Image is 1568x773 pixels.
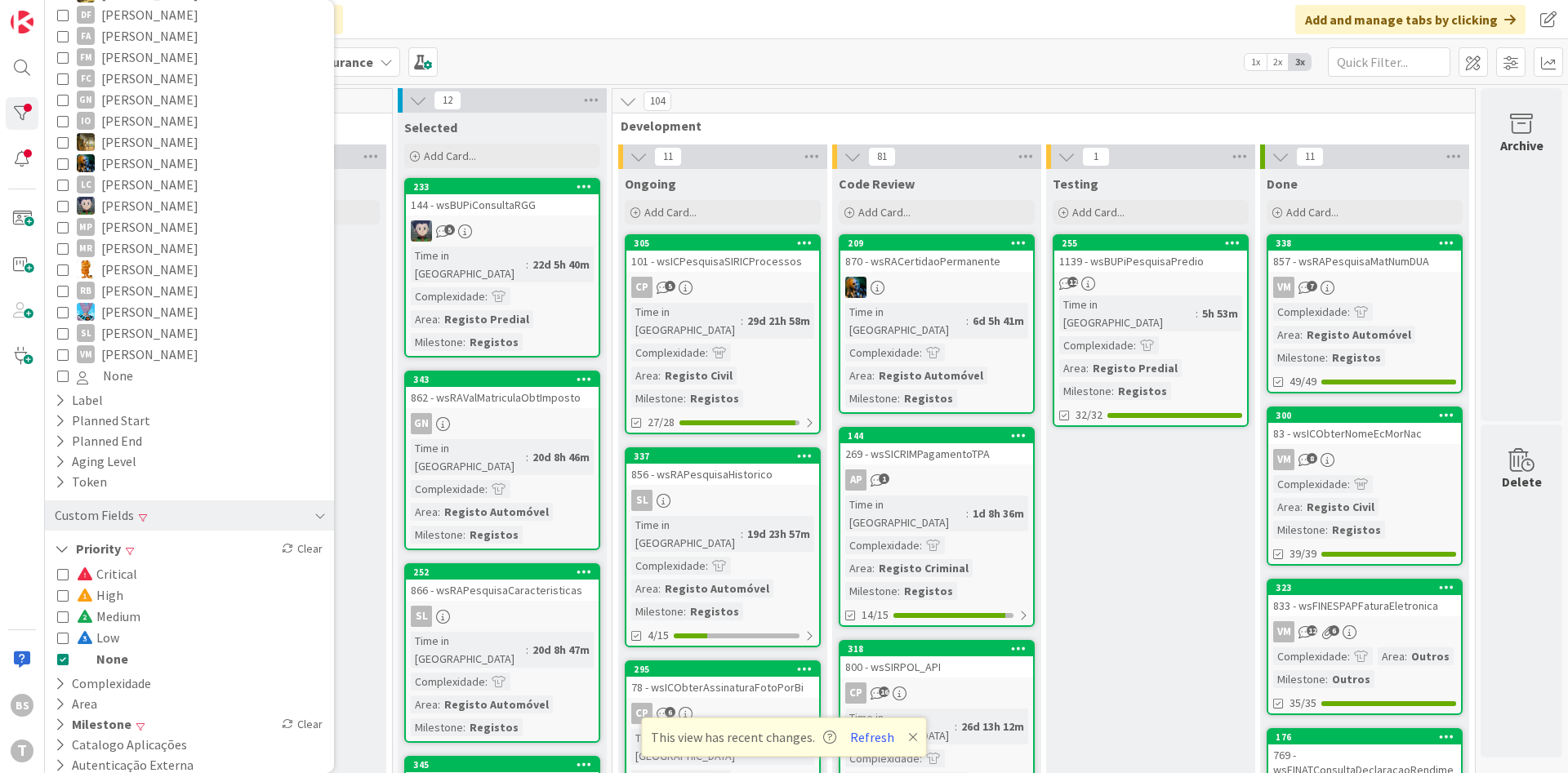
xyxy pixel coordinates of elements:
div: Registo Automóvel [440,695,553,713]
div: Complexidade [1059,336,1134,354]
div: DF [77,6,95,24]
div: Registo Automóvel [661,580,773,598]
span: [PERSON_NAME] [101,174,198,195]
div: Time in [GEOGRAPHIC_DATA] [411,632,526,668]
div: 144 [848,430,1033,442]
img: SF [77,303,95,321]
div: Time in [GEOGRAPHIC_DATA] [845,303,966,339]
a: 343862 - wsRAValMatriculaObtImpostoGNTime in [GEOGRAPHIC_DATA]:20d 8h 46mComplexidade:Area:Regist... [404,371,600,550]
span: None [77,648,128,669]
button: None [57,365,322,386]
div: 233 [406,180,599,194]
span: 16 [879,686,889,697]
span: : [485,673,488,691]
div: Registos [686,389,743,407]
div: 269 - wsSICRIMPagamentoTPA [840,443,1033,464]
div: Milestone [631,389,684,407]
div: 323833 - wsFINESPAPFaturaEletronica [1268,580,1461,616]
span: Medium [77,606,140,627]
div: FM [77,48,95,66]
div: Milestone [845,389,898,407]
div: Time in [GEOGRAPHIC_DATA] [845,709,955,744]
div: VM [1273,621,1294,642]
div: Milestone [845,582,898,600]
span: : [1347,647,1350,665]
button: Area [53,694,99,714]
span: : [1325,521,1328,539]
div: 337 [634,451,819,462]
span: [PERSON_NAME] [101,216,198,238]
a: 2551139 - wsBUPiPesquisaPredioTime in [GEOGRAPHIC_DATA]:5h 53mComplexidade:Area:Registo PredialMi... [1053,234,1249,427]
span: [PERSON_NAME] [101,153,198,174]
div: 856 - wsRAPesquisaHistorico [626,464,819,485]
span: 1 [879,473,889,484]
div: 343 [406,372,599,387]
div: MR [77,239,95,257]
div: AP [840,469,1033,491]
div: 866 - wsRAPesquisaCaracteristicas [406,580,599,601]
div: 252 [406,565,599,580]
div: 318800 - wsSIRPOL_API [840,642,1033,677]
div: 233 [413,181,599,193]
span: : [1300,498,1303,516]
div: 862 - wsRAValMatriculaObtImposto [406,387,599,408]
span: : [898,582,900,600]
span: : [1300,326,1303,344]
div: Registos [465,718,523,736]
span: Critical [77,563,137,584]
div: Registo Predial [1089,359,1182,377]
div: Registo Civil [661,367,737,384]
span: : [1405,647,1407,665]
div: GN [411,413,432,434]
div: 233144 - wsBUPiConsultaRGG [406,180,599,215]
span: : [526,255,528,273]
span: None [103,365,133,386]
span: : [966,312,969,330]
div: CP [626,703,819,724]
div: Milestone [1273,349,1325,367]
span: 6 [665,707,675,717]
div: 323 [1276,582,1461,593]
div: 338 [1276,238,1461,249]
button: JC [PERSON_NAME] [57,131,322,153]
span: : [898,389,900,407]
span: 6 [1329,625,1339,636]
button: Low [57,627,119,648]
div: 6d 5h 41m [969,312,1028,330]
div: Registos [1114,382,1171,400]
a: 233144 - wsBUPiConsultaRGGLSTime in [GEOGRAPHIC_DATA]:22d 5h 40mComplexidade:Area:Registo Predial... [404,178,600,358]
div: Milestone [1273,521,1325,539]
div: MP [77,218,95,236]
a: 323833 - wsFINESPAPFaturaEletronicaVMComplexidade:Area:OutrosMilestone:Outros35/35 [1267,579,1463,715]
span: : [872,367,875,384]
div: SL [77,324,95,342]
span: [PERSON_NAME] [101,195,198,216]
div: VM [1273,277,1294,298]
div: 20d 8h 47m [528,641,594,659]
div: Area [1273,326,1300,344]
div: 209 [840,236,1033,251]
div: Complexidade [845,536,920,554]
div: Area [411,310,438,328]
div: 19d 23h 57m [743,525,814,543]
span: [PERSON_NAME] [101,47,198,68]
div: 209870 - wsRACertidaoPermanente [840,236,1033,272]
span: : [684,602,686,620]
img: JC [77,133,95,151]
div: CP [840,682,1033,704]
div: 1d 8h 36m [969,504,1028,522]
span: Add Card... [858,205,911,220]
span: : [955,717,957,735]
div: CP [631,703,653,724]
div: 857 - wsRAPesquisaMatNumDUA [1268,251,1461,272]
div: Complexidade [411,673,485,691]
div: Outros [1407,647,1454,665]
button: VM [PERSON_NAME] [57,344,322,365]
div: 305 [634,238,819,249]
div: GN [77,91,95,109]
span: : [684,389,686,407]
button: SF [PERSON_NAME] [57,301,322,322]
img: JC [77,154,95,172]
div: 318 [840,642,1033,656]
div: 255 [1062,238,1247,249]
